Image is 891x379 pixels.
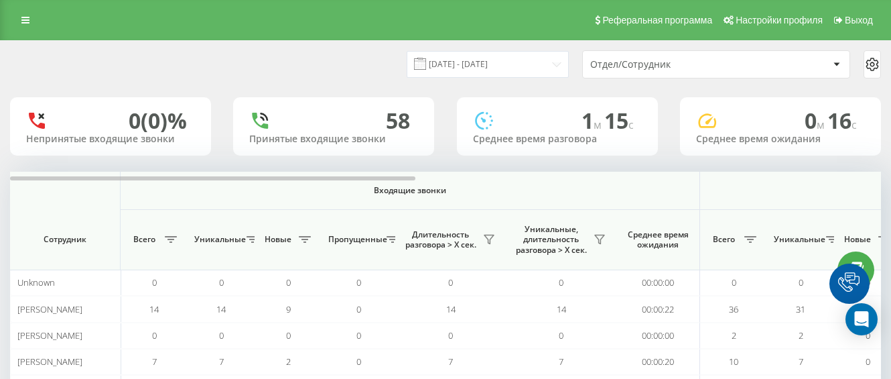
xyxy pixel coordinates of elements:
span: c [628,117,634,132]
span: 1 [581,106,604,135]
span: Длительность разговора > Х сек. [402,229,479,250]
span: 31 [796,303,805,315]
span: c [851,117,857,132]
span: 7 [448,356,453,368]
span: [PERSON_NAME] [17,329,82,341]
span: 0 [152,329,157,341]
span: 7 [219,356,224,368]
td: 00:00:00 [616,270,700,296]
span: 0 [805,106,827,135]
span: Входящие звонки [155,185,665,196]
span: 10 [729,356,738,368]
span: 0 [219,329,224,341]
div: Среднее время ожидания [696,133,865,145]
td: 00:00:20 [616,349,700,375]
span: 14 [216,303,226,315]
span: 2 [286,356,291,368]
span: Новые [841,234,874,245]
span: 0 [152,276,157,288]
span: м [594,117,604,132]
span: 0 [866,356,870,368]
span: 0 [356,276,361,288]
span: 0 [559,276,563,288]
span: 2 [732,329,736,341]
div: Отдел/Сотрудник [590,59,750,70]
span: 15 [604,106,634,135]
span: 16 [827,106,857,135]
span: 0 [448,276,453,288]
span: [PERSON_NAME] [17,356,82,368]
span: Сотрудник [21,234,109,245]
span: [PERSON_NAME] [17,303,82,315]
div: Среднее время разговора [473,133,642,145]
span: 0 [799,276,803,288]
span: 36 [729,303,738,315]
span: Уникальные [194,234,243,245]
span: Всего [707,234,740,245]
span: м [817,117,827,132]
span: Выход [845,15,873,25]
span: 0 [356,303,361,315]
span: 0 [356,329,361,341]
span: 14 [446,303,456,315]
span: Unknown [17,276,55,288]
div: 0 (0)% [129,108,187,133]
div: Принятые входящие звонки [249,133,418,145]
span: 0 [732,276,736,288]
span: 0 [559,329,563,341]
span: Пропущенные [328,234,383,245]
span: 14 [149,303,159,315]
span: Уникальные [774,234,822,245]
div: Непринятые входящие звонки [26,133,195,145]
span: Всего [127,234,161,245]
span: 7 [799,356,803,368]
span: Среднее время ожидания [626,229,689,250]
span: 2 [799,329,803,341]
span: 0 [286,329,291,341]
span: Реферальная программа [602,15,712,25]
span: 0 [286,276,291,288]
span: 7 [559,356,563,368]
span: 0 [219,276,224,288]
td: 00:00:00 [616,323,700,349]
span: 7 [152,356,157,368]
span: 0 [356,356,361,368]
div: Open Intercom Messenger [845,303,878,335]
span: Уникальные, длительность разговора > Х сек. [512,224,590,256]
span: 14 [557,303,566,315]
span: Новые [261,234,295,245]
span: 0 [448,329,453,341]
td: 00:00:22 [616,296,700,322]
span: 9 [286,303,291,315]
span: Настройки профиля [736,15,823,25]
div: 58 [386,108,410,133]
